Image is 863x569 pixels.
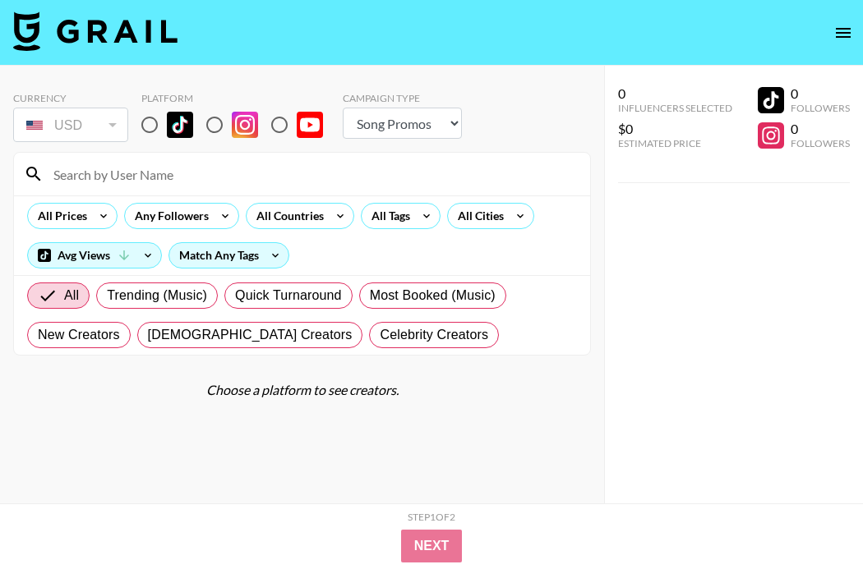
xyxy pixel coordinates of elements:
[401,530,463,562] button: Next
[791,121,850,137] div: 0
[38,325,120,345] span: New Creators
[297,112,323,138] img: YouTube
[235,286,342,305] span: Quick Turnaround
[618,137,732,149] div: Estimated Price
[343,92,462,104] div: Campaign Type
[64,286,79,305] span: All
[169,243,288,268] div: Match Any Tags
[370,286,496,305] span: Most Booked (Music)
[16,111,125,140] div: USD
[13,92,128,104] div: Currency
[28,204,90,228] div: All Prices
[125,204,212,228] div: Any Followers
[232,112,258,138] img: Instagram
[618,85,732,102] div: 0
[380,325,488,345] span: Celebrity Creators
[13,11,178,51] img: Grail Talent
[13,382,591,398] div: Choose a platform to see creators.
[148,325,353,345] span: [DEMOGRAPHIC_DATA] Creators
[141,92,336,104] div: Platform
[167,112,193,138] img: TikTok
[247,204,327,228] div: All Countries
[791,85,850,102] div: 0
[791,102,850,114] div: Followers
[827,16,860,49] button: open drawer
[448,204,507,228] div: All Cities
[107,286,207,305] span: Trending (Music)
[791,137,850,149] div: Followers
[13,104,128,145] div: Currency is locked to USD
[781,487,843,549] iframe: Drift Widget Chat Controller
[362,204,413,228] div: All Tags
[408,511,455,523] div: Step 1 of 2
[618,102,732,114] div: Influencers Selected
[618,121,732,137] div: $0
[44,161,580,187] input: Search by User Name
[28,243,161,268] div: Avg Views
